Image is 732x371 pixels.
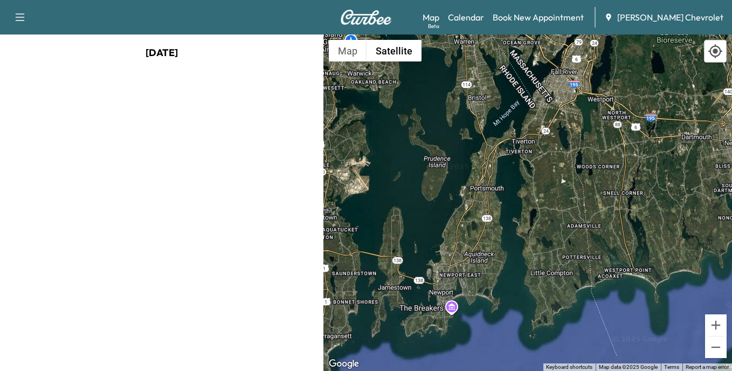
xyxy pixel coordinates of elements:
[428,22,439,30] div: Beta
[367,40,422,61] button: Show satellite imagery
[664,364,679,370] a: Terms (opens in new tab)
[705,314,727,336] button: Zoom in
[326,357,362,371] a: Open this area in Google Maps (opens a new window)
[340,10,392,25] img: Curbee Logo
[448,11,484,24] a: Calendar
[546,363,592,371] button: Keyboard shortcuts
[326,357,362,371] img: Google
[493,11,584,24] a: Book New Appointment
[617,11,723,24] span: [PERSON_NAME] Chevrolet
[423,11,439,24] a: MapBeta
[686,364,729,370] a: Report a map error
[599,364,658,370] span: Map data ©2025 Google
[704,40,727,63] div: Recenter map
[329,40,367,61] button: Show street map
[705,336,727,358] button: Zoom out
